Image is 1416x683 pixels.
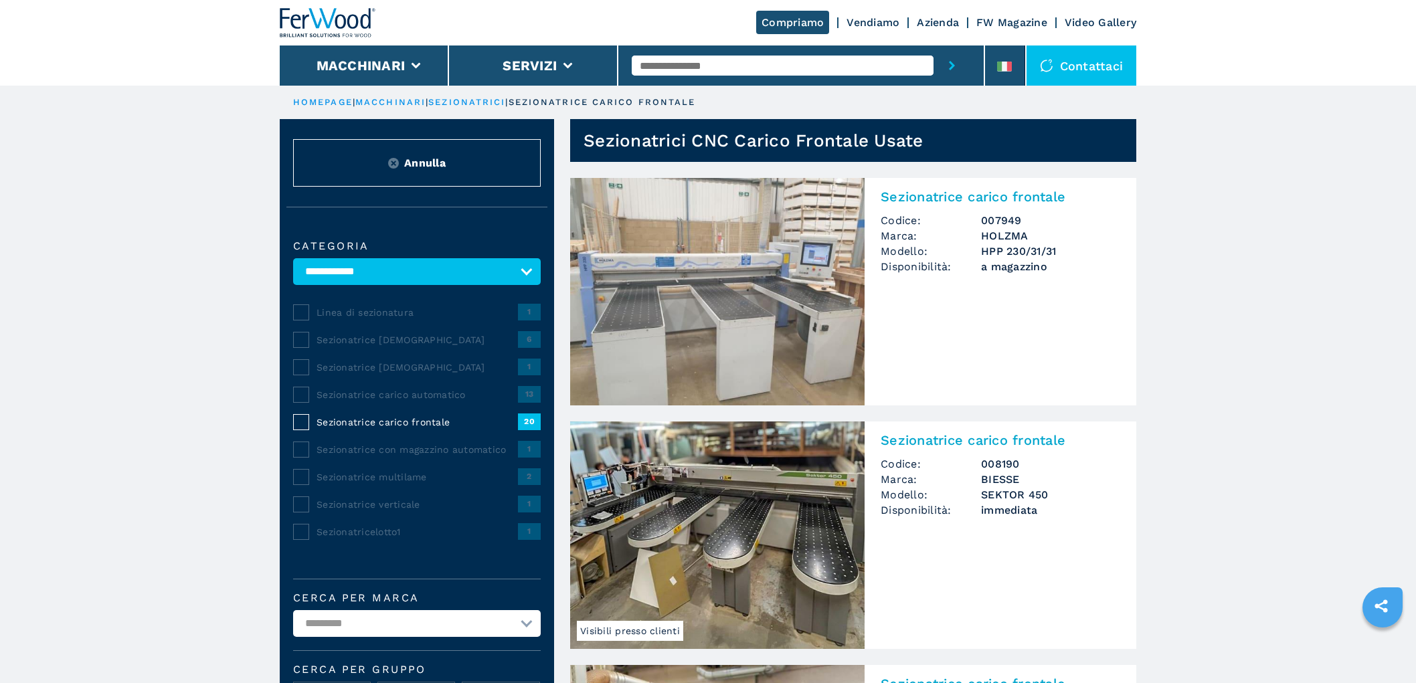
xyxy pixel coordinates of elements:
img: Ferwood [280,8,376,37]
a: Video Gallery [1065,16,1136,29]
h1: Sezionatrici CNC Carico Frontale Usate [584,130,923,151]
h3: 008190 [981,456,1120,472]
span: 1 [518,496,541,512]
span: a magazzino [981,259,1120,274]
a: macchinari [355,97,426,107]
span: Sezionatrice [DEMOGRAPHIC_DATA] [317,333,518,347]
span: Sezionatrice verticale [317,498,518,511]
span: Codice: [881,213,981,228]
img: Sezionatrice carico frontale BIESSE SEKTOR 450 [570,421,865,649]
span: Marca: [881,228,981,243]
span: Annulla [404,155,446,171]
span: | [426,97,428,107]
span: Sezionatrice carico frontale [317,415,518,429]
span: Sezionatricelotto1 [317,525,518,539]
a: sezionatrici [428,97,505,107]
span: Codice: [881,456,981,472]
div: Contattaci [1027,45,1137,86]
span: Modello: [881,243,981,259]
span: Modello: [881,487,981,502]
a: HOMEPAGE [293,97,353,107]
span: 1 [518,359,541,375]
h2: Sezionatrice carico frontale [881,432,1120,448]
h3: HOLZMA [981,228,1120,243]
span: Sezionatrice con magazzino automatico [317,443,518,456]
span: 13 [518,386,541,402]
span: 6 [518,331,541,347]
h3: HPP 230/31/31 [981,243,1120,259]
span: Marca: [881,472,981,487]
span: Sezionatrice carico automatico [317,388,518,401]
span: Linea di sezionatura [317,306,518,319]
span: Sezionatrice multilame [317,470,518,484]
p: sezionatrice carico frontale [509,96,696,108]
a: Vendiamo [847,16,899,29]
span: Disponibilità: [881,502,981,518]
span: | [353,97,355,107]
span: Visibili presso clienti [577,621,683,641]
img: Reset [388,158,399,169]
span: Disponibilità: [881,259,981,274]
a: Compriamo [756,11,829,34]
img: Sezionatrice carico frontale HOLZMA HPP 230/31/31 [570,178,865,405]
h3: SEKTOR 450 [981,487,1120,502]
span: immediata [981,502,1120,518]
span: 1 [518,523,541,539]
span: Cerca per Gruppo [293,664,541,675]
a: FW Magazine [976,16,1047,29]
button: Servizi [503,58,557,74]
span: 1 [518,441,541,457]
button: submit-button [934,45,970,86]
span: Sezionatrice [DEMOGRAPHIC_DATA] [317,361,518,374]
a: sharethis [1364,589,1398,623]
button: ResetAnnulla [293,139,541,187]
a: Sezionatrice carico frontale BIESSE SEKTOR 450Visibili presso clientiSezionatrice carico frontale... [570,421,1136,649]
span: 20 [518,413,541,429]
img: Contattaci [1040,59,1053,72]
a: Azienda [917,16,959,29]
label: Categoria [293,241,541,252]
h2: Sezionatrice carico frontale [881,189,1120,205]
button: Macchinari [317,58,406,74]
label: Cerca per marca [293,593,541,603]
span: | [505,97,508,107]
h3: BIESSE [981,472,1120,487]
span: 1 [518,304,541,320]
span: 2 [518,468,541,484]
h3: 007949 [981,213,1120,228]
a: Sezionatrice carico frontale HOLZMA HPP 230/31/31Sezionatrice carico frontaleCodice:007949Marca:H... [570,178,1136,405]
